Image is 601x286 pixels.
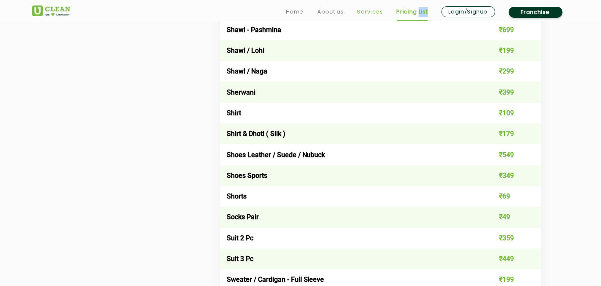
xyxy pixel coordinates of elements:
td: Socks Pair [220,207,477,227]
a: Franchise [509,7,563,18]
img: UClean Laundry and Dry Cleaning [32,5,70,16]
td: ₹179 [477,123,541,144]
a: About us [317,7,343,17]
td: Shoes Sports [220,165,477,186]
td: ₹699 [477,19,541,40]
td: Shirt [220,103,477,123]
td: Shirt & Dhoti ( Silk ) [220,123,477,144]
a: Services [357,7,383,17]
td: ₹299 [477,61,541,82]
td: ₹549 [477,144,541,165]
td: ₹349 [477,165,541,186]
td: Shawl - Pashmina [220,19,477,40]
td: ₹399 [477,82,541,102]
td: ₹359 [477,228,541,248]
td: ₹449 [477,248,541,269]
td: Shawl / Naga [220,61,477,82]
td: Shoes Leather / Suede / Nubuck [220,144,477,165]
a: Login/Signup [442,6,495,17]
a: Pricing List [397,7,428,17]
td: Sherwani [220,82,477,102]
td: ₹69 [477,186,541,207]
td: Shorts [220,186,477,207]
td: ₹199 [477,40,541,61]
td: Shawl / Lohi [220,40,477,61]
td: Suit 3 Pc [220,248,477,269]
td: ₹109 [477,103,541,123]
td: ₹49 [477,207,541,227]
td: Suit 2 Pc [220,228,477,248]
a: Home [286,7,304,17]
